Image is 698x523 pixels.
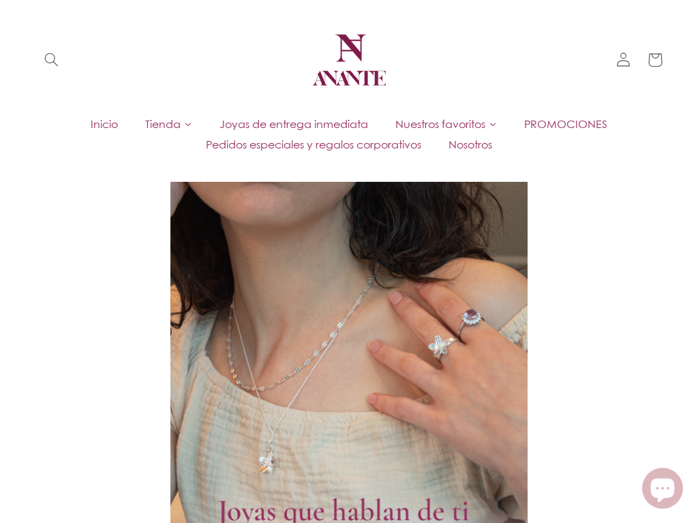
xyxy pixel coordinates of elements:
a: Nuestros favoritos [382,114,511,134]
span: Inicio [91,116,118,131]
summary: Búsqueda [36,44,67,76]
a: Anante Joyería | Diseño mexicano [303,14,395,106]
span: Nuestros favoritos [395,116,485,131]
span: Tienda [145,116,181,131]
img: Anante Joyería | Diseño mexicano [308,19,390,101]
a: Nosotros [435,134,506,155]
span: Nosotros [449,137,492,152]
a: Pedidos especiales y regalos corporativos [192,134,435,155]
a: Joyas de entrega inmediata [206,114,382,134]
a: Tienda [132,114,206,134]
inbox-online-store-chat: Chat de la tienda online Shopify [638,468,687,512]
a: Inicio [77,114,132,134]
span: Joyas de entrega inmediata [219,116,368,131]
span: Pedidos especiales y regalos corporativos [206,137,421,152]
span: PROMOCIONES [524,116,607,131]
a: PROMOCIONES [511,114,621,134]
